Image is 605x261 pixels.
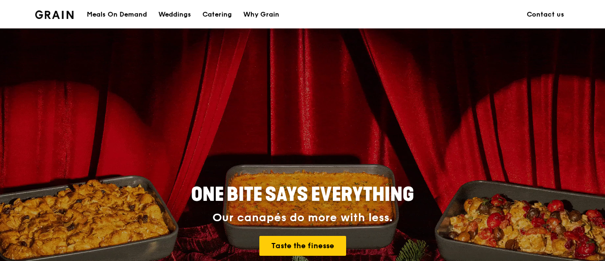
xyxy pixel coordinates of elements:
[153,0,197,29] a: Weddings
[202,0,232,29] div: Catering
[259,236,346,256] a: Taste the finesse
[521,0,570,29] a: Contact us
[238,0,285,29] a: Why Grain
[132,211,473,225] div: Our canapés do more with less.
[191,183,414,206] span: ONE BITE SAYS EVERYTHING
[158,0,191,29] div: Weddings
[197,0,238,29] a: Catering
[243,0,279,29] div: Why Grain
[35,10,73,19] img: Grain
[87,0,147,29] div: Meals On Demand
